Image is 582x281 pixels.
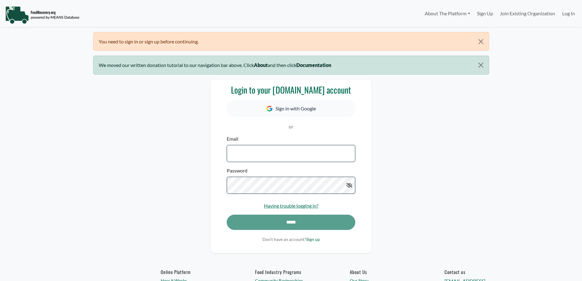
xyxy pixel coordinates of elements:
p: or [227,123,355,130]
button: Close [473,32,489,51]
p: Don't have an account? [227,236,355,242]
h3: Login to your [DOMAIN_NAME] account [227,85,355,95]
b: Documentation [296,62,331,68]
a: Sign up [306,237,320,242]
a: About Us [350,269,421,275]
a: Sign Up [474,7,496,20]
a: About The Platform [421,7,473,20]
a: Join Existing Organization [496,7,558,20]
img: NavigationLogo_FoodRecovery-91c16205cd0af1ed486a0f1a7774a6544ea792ac00100771e7dd3ec7c0e58e41.png [5,6,79,24]
h6: Food Industry Programs [255,269,327,275]
div: We moved our written donation tutorial to our navigation bar above. Click and then click [93,56,489,74]
b: About [254,62,268,68]
a: Log In [559,7,578,20]
button: Close [473,56,489,74]
label: Password [227,167,247,174]
h6: Contact us [445,269,516,275]
label: Email [227,135,238,142]
img: Google Icon [266,106,273,112]
a: Having trouble logging in? [264,203,318,209]
h6: Online Platform [161,269,232,275]
button: Sign in with Google [227,100,355,117]
div: You need to sign in or sign up before continuing. [93,32,489,51]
